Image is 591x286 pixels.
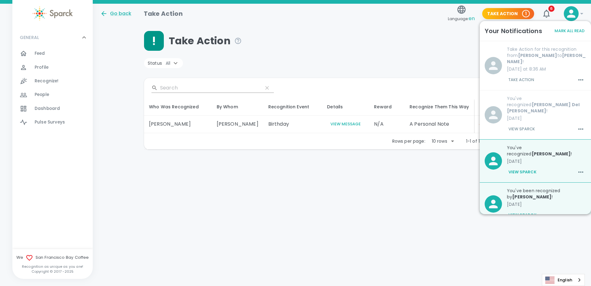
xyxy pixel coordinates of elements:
div: 10 rows [430,138,449,144]
button: Go back [100,10,131,17]
a: Recognize! [12,74,93,88]
p: You've recognized ! [507,95,586,114]
button: Mark All Read [553,26,586,36]
h1: Take Action [144,9,183,19]
svg: Search [151,85,158,91]
span: Dashboard [35,106,60,112]
button: View Sparck [507,210,538,220]
b: [PERSON_NAME] [532,151,571,157]
span: All [166,60,170,66]
button: View Message [327,121,364,128]
button: Sparck logo [476,118,489,131]
p: GENERAL [20,34,39,41]
span: Status [148,60,171,66]
aside: Language selected: English [542,274,585,286]
a: English [542,274,585,286]
span: en [469,15,475,22]
span: Language: [448,15,475,23]
td: N/A [369,116,405,133]
div: Recognition Event [268,103,317,110]
td: [PERSON_NAME] [212,116,263,133]
span: Feed [35,50,45,57]
div: Who Was Recognized [149,103,207,110]
td: [PERSON_NAME] [144,116,212,133]
span: We San Francisco Bay Coffee [12,254,93,262]
a: Profile [12,61,93,74]
p: [DATE] [507,201,586,207]
b: [PERSON_NAME] [507,52,586,65]
div: GENERAL [12,47,93,132]
span: Recognize! [35,78,59,84]
a: Sparck logo [12,6,93,21]
div: Language [542,274,585,286]
button: View Sparck [507,124,537,134]
a: Feed [12,47,93,60]
div: Details [327,103,364,110]
div: Status All [144,58,183,68]
div: GENERAL [12,28,93,47]
div: By Whom [217,103,258,110]
p: Rows per page: [392,138,425,144]
b: [PERSON_NAME] [512,194,551,200]
img: Sparck logo [479,121,486,128]
a: People [12,88,93,102]
p: [DATE] [507,158,586,164]
span: People [35,92,49,98]
button: View Sparck [507,167,538,177]
p: Take Action for this recognition from to ! [507,46,586,65]
b: [PERSON_NAME] [518,52,557,58]
span: Take Action [169,35,242,47]
a: Dashboard [12,102,93,115]
button: 6 [539,6,554,21]
div: Reward [374,103,400,110]
p: You've been recognized by ! [507,188,586,200]
p: Copyright © 2017 - 2025 [12,269,93,274]
span: Pulse Surveys [35,119,65,125]
p: [DATE] [507,115,586,121]
p: [DATE] at 8:36 AM [507,66,586,72]
span: 6 [548,6,555,12]
td: A Personal Note [405,116,482,133]
button: Take Action 1 [482,8,534,19]
span: Profile [35,64,49,71]
p: 1-1 of 1 [466,138,480,144]
svg: It's time to personalize your recognition! These people were recognized yet it would mean the mos... [234,37,242,45]
p: 1 [525,11,527,17]
button: Take Action [507,75,536,85]
p: Recognition as unique as you are! [12,264,93,269]
a: Pulse Surveys [12,115,93,129]
td: Birthday [263,116,322,133]
p: You've recognized ! [507,145,586,157]
button: Language:en [445,3,477,25]
h6: Your Notifications [485,26,542,36]
img: Sparck logo [32,6,73,21]
div: Recognize Them This Way [410,103,477,110]
b: [PERSON_NAME] Del [PERSON_NAME] [507,102,580,114]
input: Search [160,83,258,93]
